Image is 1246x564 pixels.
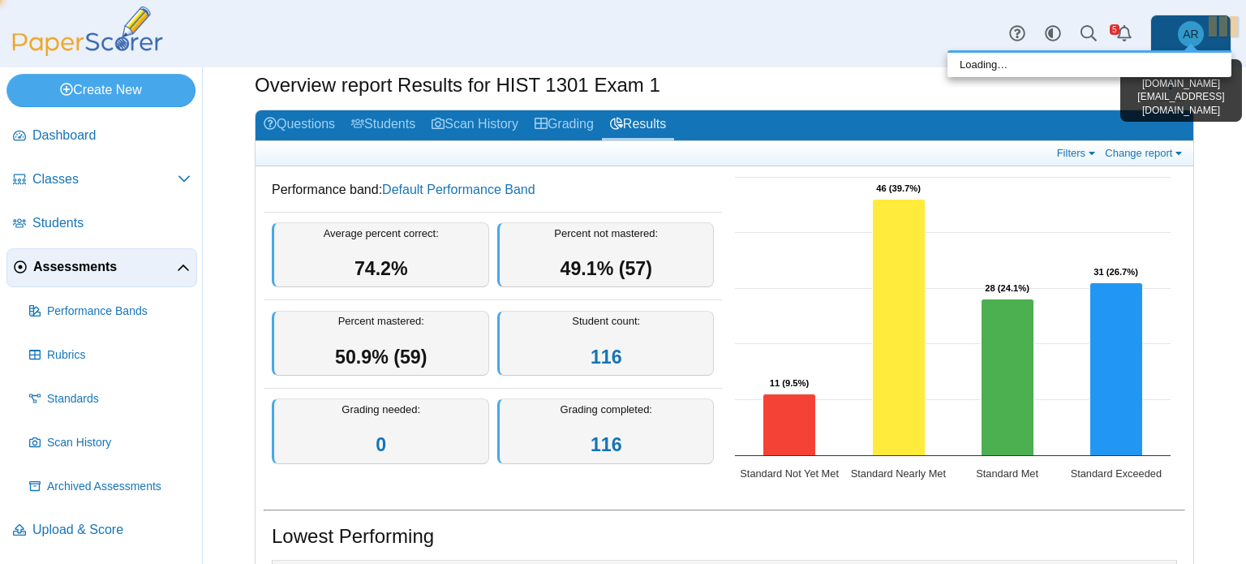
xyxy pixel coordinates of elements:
a: Default Performance Band [382,183,535,196]
a: Rubrics [23,336,197,375]
a: Results [602,110,674,140]
div: Loading… [947,53,1231,77]
a: Scan History [423,110,526,140]
div: Percent not mastered: [497,222,715,288]
a: Filters [1053,146,1102,160]
div: [PERSON_NAME] [DOMAIN_NAME][EMAIL_ADDRESS][DOMAIN_NAME] [1120,59,1242,122]
span: Standards [47,391,191,407]
a: Change report [1101,146,1189,160]
h1: Overview report Results for HIST 1301 Exam 1 [255,71,660,99]
a: Students [6,205,197,243]
text: 11 (9.5%) [770,378,810,388]
span: Classes [32,170,178,188]
a: Standards [23,380,197,419]
a: Create New [6,74,195,106]
a: Grading [526,110,602,140]
text: Standard Not Yet Met [740,467,839,480]
a: 116 [591,347,622,368]
a: 0 [376,434,386,455]
a: PaperScorer [6,45,169,58]
a: Students [343,110,423,140]
text: Standard Nearly Met [851,467,947,480]
path: Standard Nearly Met, 46. Overall Assessment Performance. [873,200,926,456]
div: Percent mastered: [272,311,489,377]
span: Archived Assessments [47,479,191,495]
a: Alerts [1106,16,1142,52]
path: Standard Met, 28. Overall Assessment Performance. [982,299,1034,456]
span: Alejandro Renteria [1178,21,1204,47]
span: Upload & Score [32,521,191,539]
img: PaperScorer [6,6,169,56]
text: 28 (24.1%) [985,283,1029,293]
a: Scan History [23,424,197,463]
div: Grading needed: [272,398,489,464]
a: Performance Bands [23,292,197,331]
path: Standard Not Yet Met, 11. Overall Assessment Performance. [763,394,816,456]
div: Chart. Highcharts interactive chart. [727,169,1185,493]
path: Standard Exceeded, 31. Overall Assessment Performance. [1090,283,1143,456]
span: Assessments [33,258,177,276]
a: Dashboard [6,117,197,156]
a: Classes [6,161,197,200]
span: Performance Bands [47,304,191,320]
text: Standard Met [976,467,1038,480]
a: Assessments [6,248,197,287]
span: Alejandro Renteria [1183,28,1198,40]
a: Alejandro Renteria [1150,15,1231,54]
a: Archived Assessments [23,467,197,506]
a: Questions [256,110,343,140]
span: 74.2% [354,258,408,279]
div: Grading completed: [497,398,715,464]
span: Scan History [47,435,191,451]
text: 46 (39.7%) [876,183,921,193]
div: Student count: [497,311,715,377]
a: Upload & Score [6,511,197,550]
span: 49.1% (57) [561,258,652,279]
a: 116 [591,434,622,455]
h1: Lowest Performing [272,523,434,550]
span: Dashboard [32,127,191,144]
text: Standard Exceeded [1071,467,1162,480]
text: 31 (26.7%) [1093,267,1138,277]
span: Students [32,214,191,232]
span: Rubrics [47,347,191,364]
div: Average percent correct: [272,222,489,288]
dd: Performance band: [264,169,722,211]
svg: Interactive chart [727,169,1179,493]
span: 50.9% (59) [335,347,427,368]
